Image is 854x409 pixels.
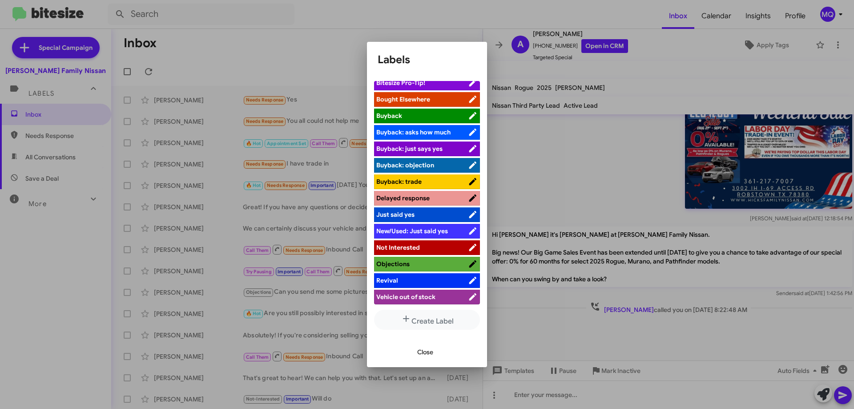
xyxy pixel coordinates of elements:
span: New/Used: Just said yes [376,227,448,235]
span: Just said yes [376,211,415,219]
span: Revival [376,276,398,284]
span: Vehicle out of stock [376,293,435,301]
button: Create Label [374,310,480,330]
span: Buyback: objection [376,161,434,169]
span: Objections [376,260,410,268]
span: Buyback: trade [376,178,422,186]
span: Buyback: just says yes [376,145,443,153]
h1: Labels [378,53,476,67]
span: Delayed response [376,194,430,202]
span: Buyback [376,112,402,120]
span: Close [417,344,433,360]
span: Not Interested [376,243,420,251]
span: Buyback: asks how much [376,128,451,136]
button: Close [410,344,440,360]
span: Bitesize Pro-Tip! [376,79,425,87]
span: Bought Elsewhere [376,95,430,103]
